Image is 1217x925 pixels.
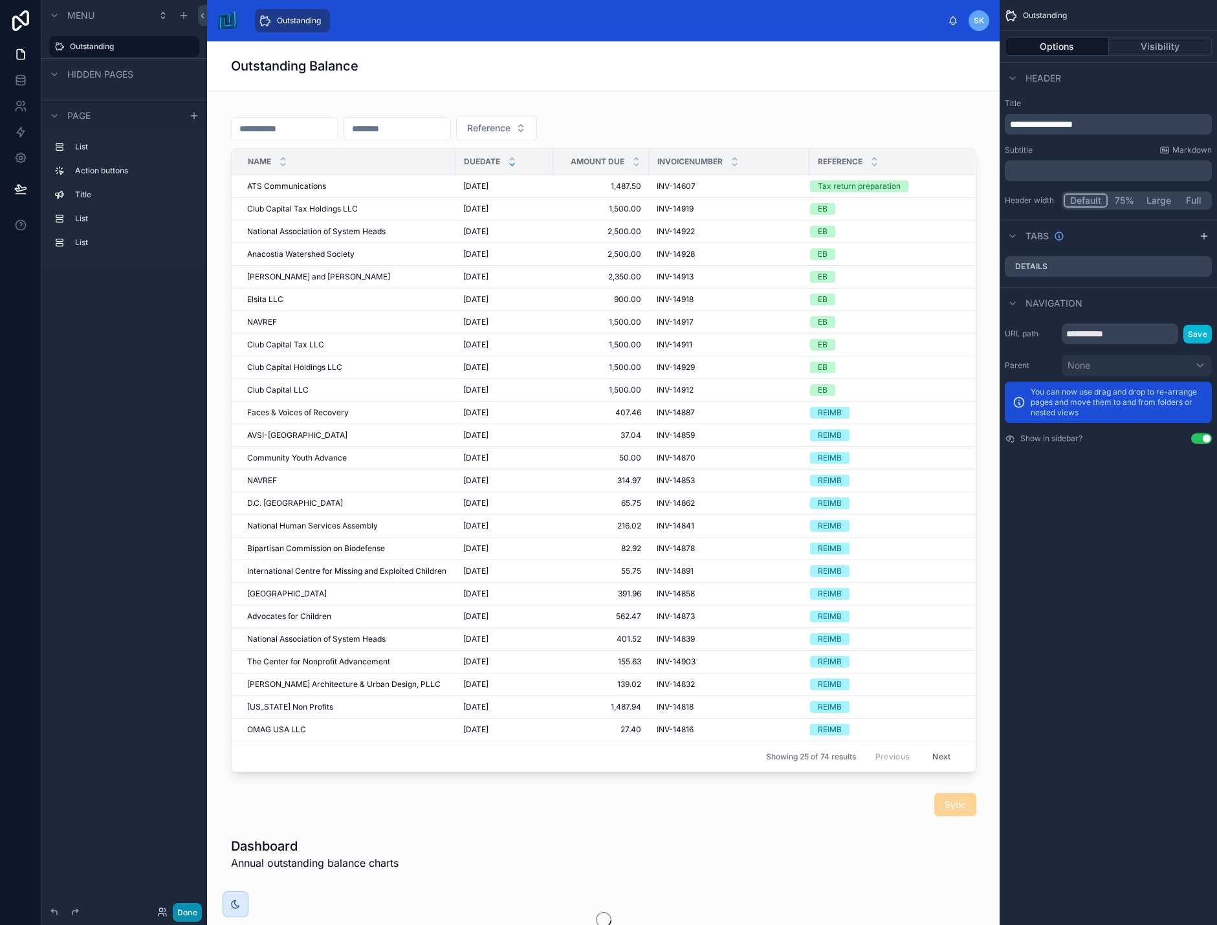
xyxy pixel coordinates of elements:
label: Title [75,190,194,200]
span: Reference [818,157,862,167]
span: Header [1025,72,1061,85]
label: Action buttons [75,166,194,176]
button: Visibility [1109,38,1212,56]
img: App logo [217,10,238,31]
button: Next [923,746,959,767]
button: Large [1141,193,1177,208]
span: DueDate [464,157,500,167]
span: Outstanding [1023,10,1067,21]
button: 75% [1108,193,1141,208]
span: Markdown [1172,145,1212,155]
span: Tabs [1025,230,1049,243]
span: Showing 25 of 74 results [766,752,856,762]
p: You can now use drag and drop to re-arrange pages and move them to and from folders or nested views [1031,387,1204,418]
label: Title [1005,98,1212,109]
a: Outstanding [255,9,330,32]
div: scrollable content [41,131,207,266]
label: List [75,213,194,224]
label: List [75,142,194,152]
label: URL path [1005,329,1057,339]
div: scrollable content [1005,114,1212,135]
span: None [1068,359,1090,372]
span: Name [248,157,271,167]
span: Menu [67,9,94,22]
label: List [75,237,194,248]
span: Navigation [1025,297,1082,310]
button: Save [1183,325,1212,343]
span: Page [67,109,91,122]
button: Full [1177,193,1210,208]
label: Show in sidebar? [1020,433,1082,444]
h1: Outstanding Balance [231,57,358,75]
button: Default [1064,193,1108,208]
button: None [1062,354,1212,376]
span: Hidden pages [67,68,133,81]
span: Amount Due [571,157,624,167]
span: SK [974,16,984,26]
label: Header width [1005,195,1057,206]
span: InvoiceNumber [657,157,723,167]
label: Parent [1005,360,1057,371]
div: scrollable content [1005,160,1212,181]
label: Subtitle [1005,145,1033,155]
div: scrollable content [248,6,948,35]
label: Details [1015,261,1047,272]
button: Options [1005,38,1109,56]
button: Done [173,903,202,922]
a: Markdown [1159,145,1212,155]
label: Outstanding [70,41,192,52]
span: Outstanding [277,16,321,26]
